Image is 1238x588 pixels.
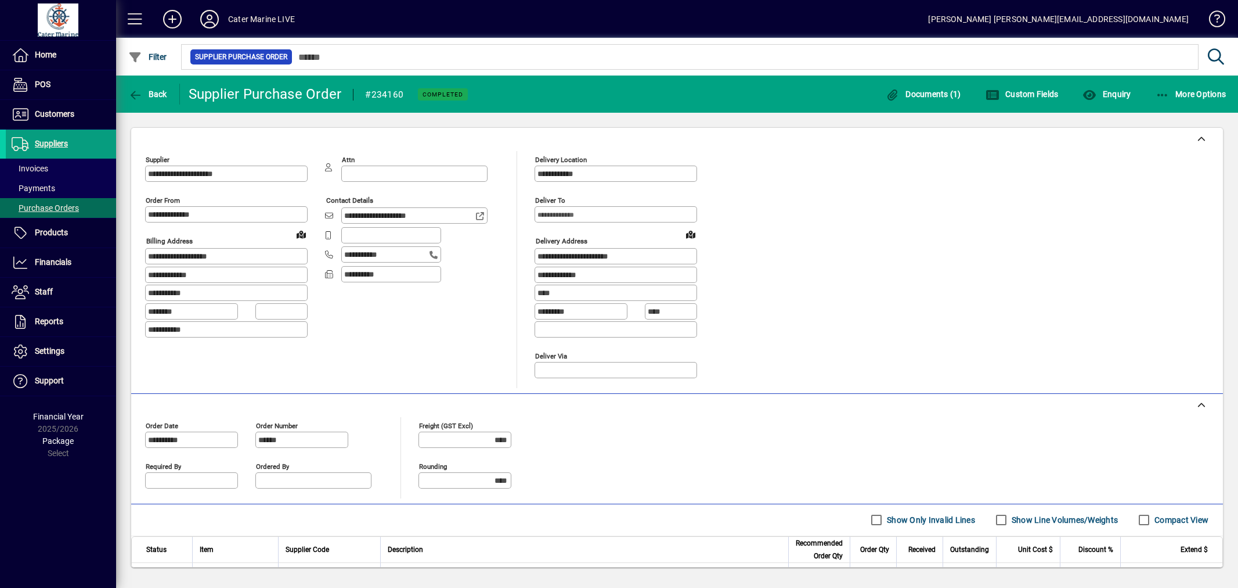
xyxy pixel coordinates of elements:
[1153,84,1229,105] button: More Options
[35,80,50,89] span: POS
[535,352,567,360] mat-label: Deliver via
[35,317,63,326] span: Reports
[850,563,896,586] td: 2.0000
[883,84,964,105] button: Documents (1)
[996,563,1060,586] td: 121.4500
[286,543,329,556] span: Supplier Code
[1060,563,1120,586] td: 0.00
[6,278,116,307] a: Staff
[228,10,295,28] div: Cater Marine LIVE
[116,84,180,105] app-page-header-button: Back
[535,196,565,205] mat-label: Deliver To
[191,9,228,30] button: Profile
[1018,543,1053,556] span: Unit Cost $
[146,462,181,470] mat-label: Required by
[943,563,996,586] td: 0.0000
[6,198,116,218] a: Purchase Orders
[6,307,116,336] a: Reports
[928,10,1189,28] div: [PERSON_NAME] [PERSON_NAME][EMAIL_ADDRESS][DOMAIN_NAME]
[1200,2,1223,40] a: Knowledge Base
[6,159,116,178] a: Invoices
[423,91,463,98] span: Completed
[200,543,214,556] span: Item
[146,156,169,164] mat-label: Supplier
[195,51,287,63] span: Supplier Purchase Order
[860,543,889,556] span: Order Qty
[1080,84,1134,105] button: Enquiry
[1156,89,1226,99] span: More Options
[1181,543,1208,556] span: Extend $
[908,543,936,556] span: Received
[278,563,380,586] td: 405-001-04R
[35,376,64,385] span: Support
[6,218,116,248] a: Products
[12,164,48,173] span: Invoices
[12,203,79,213] span: Purchase Orders
[535,156,587,164] mat-label: Delivery Location
[154,9,191,30] button: Add
[896,563,943,586] td: 2.0000
[146,543,167,556] span: Status
[12,184,55,193] span: Payments
[35,139,68,148] span: Suppliers
[146,421,178,429] mat-label: Order date
[42,436,74,446] span: Package
[146,196,180,205] mat-label: Order from
[950,543,989,556] span: Outstanding
[189,85,342,103] div: Supplier Purchase Order
[256,462,289,470] mat-label: Ordered by
[6,70,116,99] a: POS
[1082,89,1131,99] span: Enquiry
[681,225,700,243] a: View on map
[35,109,74,119] span: Customers
[419,462,447,470] mat-label: Rounding
[125,46,170,67] button: Filter
[6,100,116,129] a: Customers
[1152,514,1208,526] label: Compact View
[35,50,56,59] span: Home
[986,89,1059,99] span: Custom Fields
[128,52,167,62] span: Filter
[6,178,116,198] a: Payments
[1009,514,1118,526] label: Show Line Volumes/Weights
[256,421,298,429] mat-label: Order number
[885,514,975,526] label: Show Only Invalid Lines
[886,89,961,99] span: Documents (1)
[6,248,116,277] a: Financials
[342,156,355,164] mat-label: Attn
[35,257,71,267] span: Financials
[1120,563,1222,586] td: 242.90
[35,287,53,296] span: Staff
[6,41,116,70] a: Home
[388,543,423,556] span: Description
[419,421,473,429] mat-label: Freight (GST excl)
[35,346,64,356] span: Settings
[125,84,170,105] button: Back
[6,367,116,396] a: Support
[35,228,68,237] span: Products
[128,89,167,99] span: Back
[292,225,311,243] a: View on map
[1078,543,1113,556] span: Discount %
[33,412,84,421] span: Financial Year
[6,337,116,366] a: Settings
[796,537,843,562] span: Recommended Order Qty
[365,85,403,104] div: #234160
[983,84,1062,105] button: Custom Fields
